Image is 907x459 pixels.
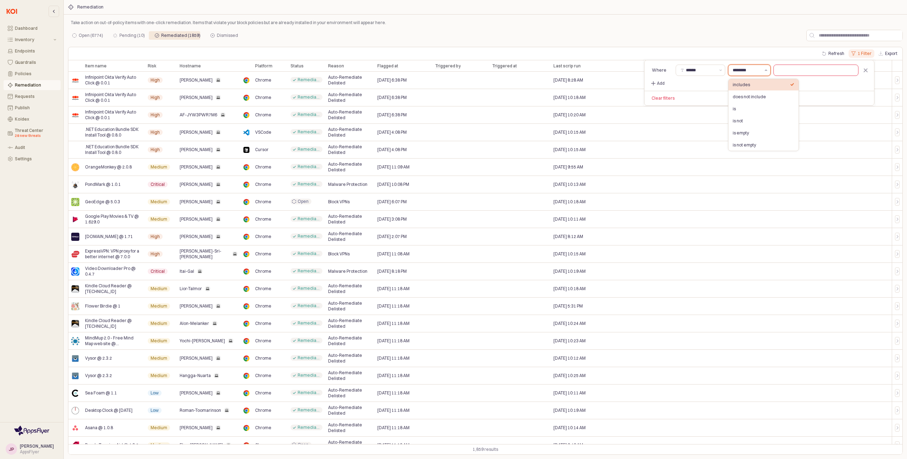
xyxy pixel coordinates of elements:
[553,234,583,239] span: [DATE] 8:12 AM
[85,373,112,378] span: Vysor @ 2.3.2
[657,81,665,86] p: Add
[15,60,56,65] div: Guardrails
[377,77,407,83] span: [DATE] 6:38 PM
[553,182,586,187] span: [DATE] 10:13 AM
[255,129,271,135] span: VSCode
[180,63,201,69] span: Hostname
[4,35,61,45] button: Inventory
[85,234,133,239] span: [DOMAIN_NAME] @ 1.71
[15,71,56,76] div: Policies
[180,269,194,274] span: Itai-Gal
[180,182,213,187] span: [PERSON_NAME]
[649,67,666,73] span: Where
[377,442,410,448] span: [DATE] 11:18 AM
[85,164,132,170] span: OrangeMonkey @ 2.0.8
[553,269,586,274] span: [DATE] 10:19 AM
[85,266,142,277] span: Video Downloader Pro @ 0.4.7
[20,443,54,449] span: [PERSON_NAME]
[733,118,790,124] div: is not
[180,321,209,326] span: Alon-Melanker
[85,408,133,413] span: Desktop Clock @ [DATE]
[553,77,583,83] span: [DATE] 8:28 AM
[180,77,213,83] span: [PERSON_NAME]
[180,129,213,135] span: [PERSON_NAME]
[15,145,56,150] div: Audit
[377,216,407,222] span: [DATE] 3:08 PM
[4,103,61,113] button: Publish
[151,216,167,222] span: Medium
[151,251,160,257] span: High
[180,248,229,260] span: [PERSON_NAME]-Sri-[PERSON_NAME]
[553,373,586,378] span: [DATE] 10:25 AM
[553,251,586,257] span: [DATE] 10:15 AM
[180,338,225,344] span: Yochi-[PERSON_NAME]
[553,129,586,135] span: [DATE] 10:15 AM
[255,95,271,100] span: Chrome
[291,63,304,69] span: Status
[180,373,211,378] span: Hangga-Nuarta
[328,63,344,69] span: Reason
[298,77,320,83] span: Remediated
[377,251,410,257] span: [DATE] 11:08 AM
[15,128,56,139] div: Threat Center
[328,74,372,86] span: Auto-Remediate Delisted
[206,31,242,40] div: Dismissed
[151,338,167,344] span: Medium
[553,338,586,344] span: [DATE] 10:23 AM
[328,251,350,257] span: Block VPNs
[68,444,902,454] div: Table toolbar
[328,269,367,274] span: Malware Protection
[553,442,583,448] span: [DATE] 9:46 AM
[377,355,410,361] span: [DATE] 11:18 AM
[85,63,107,69] span: Item name
[180,164,213,170] span: [PERSON_NAME]
[255,408,271,413] span: Chrome
[15,83,56,88] div: Remediation
[255,234,271,239] span: Chrome
[255,338,271,344] span: Chrome
[151,321,167,326] span: Medium
[255,355,271,361] span: Chrome
[85,92,142,103] span: Infinipoint Okta Verify Auto Click @ 0.0.1
[553,112,586,118] span: [DATE] 10:20 AM
[328,353,372,364] span: Auto-Remediate Delisted
[298,146,320,152] span: Remediated
[762,65,770,76] button: Show suggestions
[328,214,372,225] span: Auto-Remediate Delisted
[553,408,586,413] span: [DATE] 10:19 AM
[161,31,201,40] div: Remediated (1859)
[298,129,320,135] span: Remediated
[298,407,320,413] span: Remediated
[180,199,213,205] span: [PERSON_NAME]
[151,199,167,205] span: Medium
[377,164,410,170] span: [DATE] 11:09 AM
[328,405,372,416] span: Auto-Remediate Delisted
[255,286,271,292] span: Chrome
[85,283,142,294] span: Kindle Cloud Reader @ [TECHNICAL_ID]
[377,147,407,153] span: [DATE] 4:08 PM
[85,144,142,155] span: .NET Education Bundle SDK Install Tool @ 0.8.0
[85,442,139,448] span: Pendo Tagging Aid @ 4.3.2
[328,283,372,294] span: Auto-Remediate Delisted
[151,442,167,448] span: Medium
[298,164,320,170] span: Remediated
[328,231,372,242] span: Auto-Remediate Delisted
[151,355,167,361] span: Medium
[180,286,202,292] span: Lior-Talmor
[255,182,271,187] span: Chrome
[328,422,372,433] span: Auto-Remediate Delisted
[255,321,271,326] span: Chrome
[328,439,372,451] span: Auto-Remediate Delisted
[119,31,145,40] div: Pending (10)
[255,164,271,170] span: Chrome
[85,425,113,431] span: Asana @ 1.0.8
[71,20,900,26] p: Take action on out-of-policy items with one-click remediation. Items that violate your block poli...
[85,355,112,361] span: Vysor @ 2.3.2
[85,109,142,121] span: Infinipoint Okta Verify Auto Click @ 0.0.1
[553,321,586,326] span: [DATE] 10:24 AM
[4,126,61,141] button: Threat Center
[79,31,103,40] div: Open (6774)
[85,335,142,347] span: MindMup 2.0 - Free Mind Map web site @ [TECHNICAL_ID]
[298,286,320,291] span: Remediated
[733,67,760,74] input: Select a comparison operator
